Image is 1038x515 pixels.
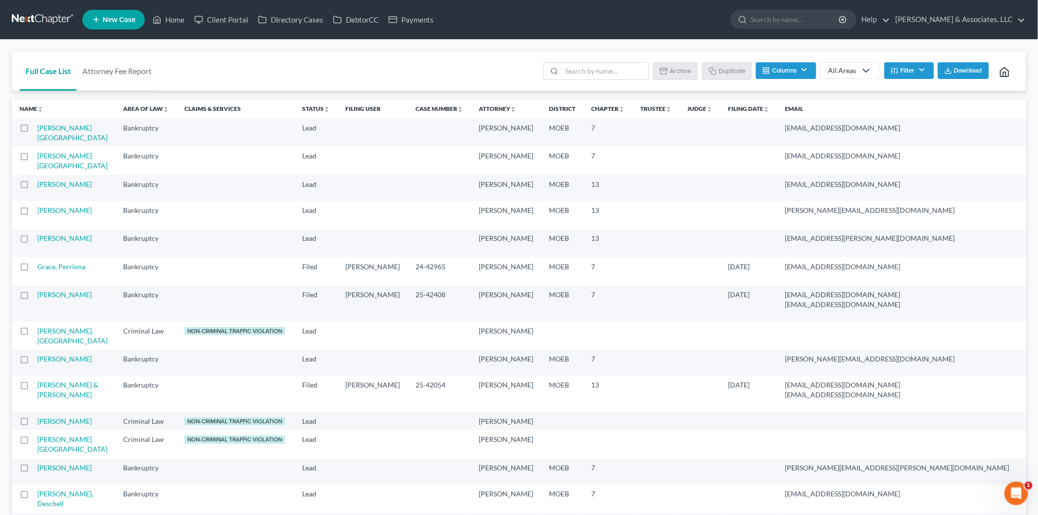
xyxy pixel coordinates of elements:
td: [PERSON_NAME] [338,285,408,321]
a: Nameunfold_more [20,105,43,112]
td: [PERSON_NAME] [471,175,542,201]
td: Lead [295,412,338,430]
a: Client Portal [189,11,253,28]
th: Claims & Services [177,99,295,119]
i: unfold_more [458,106,464,112]
i: unfold_more [163,106,169,112]
th: District [542,99,584,119]
td: 24-42965 [408,257,471,285]
td: Lead [295,175,338,201]
td: [DATE] [721,376,778,412]
td: [DATE] [721,257,778,285]
td: Bankruptcy [115,119,177,147]
td: 13 [584,175,633,201]
td: [PERSON_NAME] [471,322,542,350]
td: Lead [295,147,338,175]
td: MOEB [542,257,584,285]
td: [PERSON_NAME] [471,230,542,257]
td: Lead [295,230,338,257]
input: Search by name... [751,10,840,28]
div: Non-criminal Traffic Violation [184,436,285,444]
i: unfold_more [666,106,672,112]
td: Filed [295,376,338,412]
a: [PERSON_NAME] [37,463,92,472]
a: Filing Dateunfold_more [728,105,770,112]
a: [PERSON_NAME] [37,417,92,425]
td: Criminal Law [115,412,177,430]
a: DebtorCC [328,11,384,28]
td: 25-42054 [408,376,471,412]
a: [PERSON_NAME] [37,234,92,242]
td: [PERSON_NAME] [471,485,542,513]
td: MOEB [542,201,584,229]
a: Full Case List [20,51,77,91]
span: 1 [1025,482,1033,489]
a: Home [148,11,189,28]
td: MOEB [542,230,584,257]
a: Judgeunfold_more [688,105,713,112]
td: MOEB [542,376,584,412]
td: [PERSON_NAME] [471,119,542,147]
td: [DATE] [721,285,778,321]
td: [PERSON_NAME] [338,376,408,412]
td: 13 [584,230,633,257]
td: Lead [295,485,338,513]
td: Filed [295,257,338,285]
td: Bankruptcy [115,175,177,201]
td: [PERSON_NAME] [471,201,542,229]
td: [PERSON_NAME] [471,376,542,412]
td: 7 [584,285,633,321]
i: unfold_more [37,106,43,112]
a: Attorney Fee Report [77,51,157,91]
a: Help [857,11,890,28]
a: [PERSON_NAME] [37,290,92,299]
a: Area of Lawunfold_more [123,105,169,112]
td: Bankruptcy [115,376,177,412]
td: Filed [295,285,338,321]
td: Criminal Law [115,430,177,458]
a: Trusteeunfold_more [641,105,672,112]
a: [PERSON_NAME] [37,180,92,188]
a: [PERSON_NAME], Deschell [37,489,93,508]
a: [PERSON_NAME] [37,355,92,363]
a: Payments [384,11,439,28]
td: [PERSON_NAME] [471,350,542,376]
td: Bankruptcy [115,350,177,376]
div: All Areas [829,66,856,76]
td: MOEB [542,175,584,201]
td: MOEB [542,119,584,147]
a: Statusunfold_more [303,105,330,112]
td: MOEB [542,147,584,175]
span: New Case [103,16,135,24]
td: Lead [295,119,338,147]
a: Directory Cases [253,11,328,28]
td: [PERSON_NAME] [471,459,542,485]
td: Lead [295,459,338,485]
td: [PERSON_NAME] [471,430,542,458]
td: 7 [584,257,633,285]
td: Bankruptcy [115,459,177,485]
td: Bankruptcy [115,485,177,513]
td: Lead [295,350,338,376]
td: Bankruptcy [115,285,177,321]
td: MOEB [542,350,584,376]
td: 7 [584,459,633,485]
a: [PERSON_NAME][GEOGRAPHIC_DATA] [37,435,107,453]
td: Lead [295,430,338,458]
td: Bankruptcy [115,147,177,175]
a: [PERSON_NAME] & [PERSON_NAME] [37,381,98,399]
td: Bankruptcy [115,230,177,257]
th: Filing User [338,99,408,119]
td: 7 [584,350,633,376]
div: Non-criminal Traffic Violation [184,417,285,426]
td: Bankruptcy [115,201,177,229]
td: Criminal Law [115,322,177,350]
a: Case Numberunfold_more [416,105,464,112]
td: 7 [584,119,633,147]
td: [PERSON_NAME] [471,285,542,321]
input: Search by name... [562,63,649,79]
a: Attorneyunfold_more [479,105,517,112]
a: [PERSON_NAME][GEOGRAPHIC_DATA] [37,152,107,170]
td: MOEB [542,459,584,485]
td: [PERSON_NAME] [471,257,542,285]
